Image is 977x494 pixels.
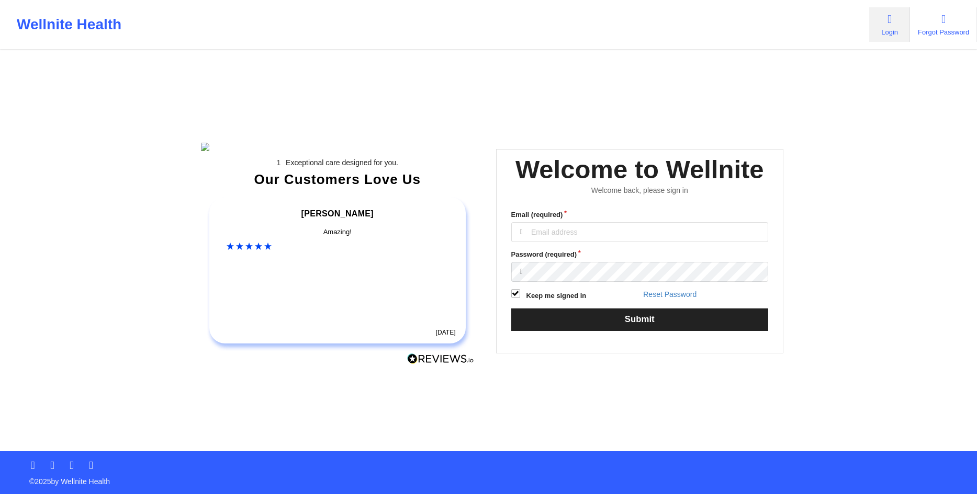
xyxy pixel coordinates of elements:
li: Exceptional care designed for you. [210,158,474,167]
input: Email address [511,222,769,242]
p: © 2025 by Wellnite Health [22,469,955,487]
label: Keep me signed in [526,291,587,301]
a: Reviews.io Logo [407,353,474,367]
div: Amazing! [227,227,448,237]
a: Login [869,7,910,42]
img: wellnite-auth-hero_200.c722682e.png [201,143,474,151]
label: Email (required) [511,210,769,220]
div: Welcome back, please sign in [504,186,776,195]
div: Our Customers Love Us [201,174,474,185]
span: [PERSON_NAME] [301,209,374,218]
div: Welcome to Wellnite [515,153,764,186]
a: Forgot Password [910,7,977,42]
time: [DATE] [436,329,456,336]
button: Submit [511,308,769,331]
img: Reviews.io Logo [407,353,474,364]
a: Reset Password [643,290,697,298]
label: Password (required) [511,249,769,260]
